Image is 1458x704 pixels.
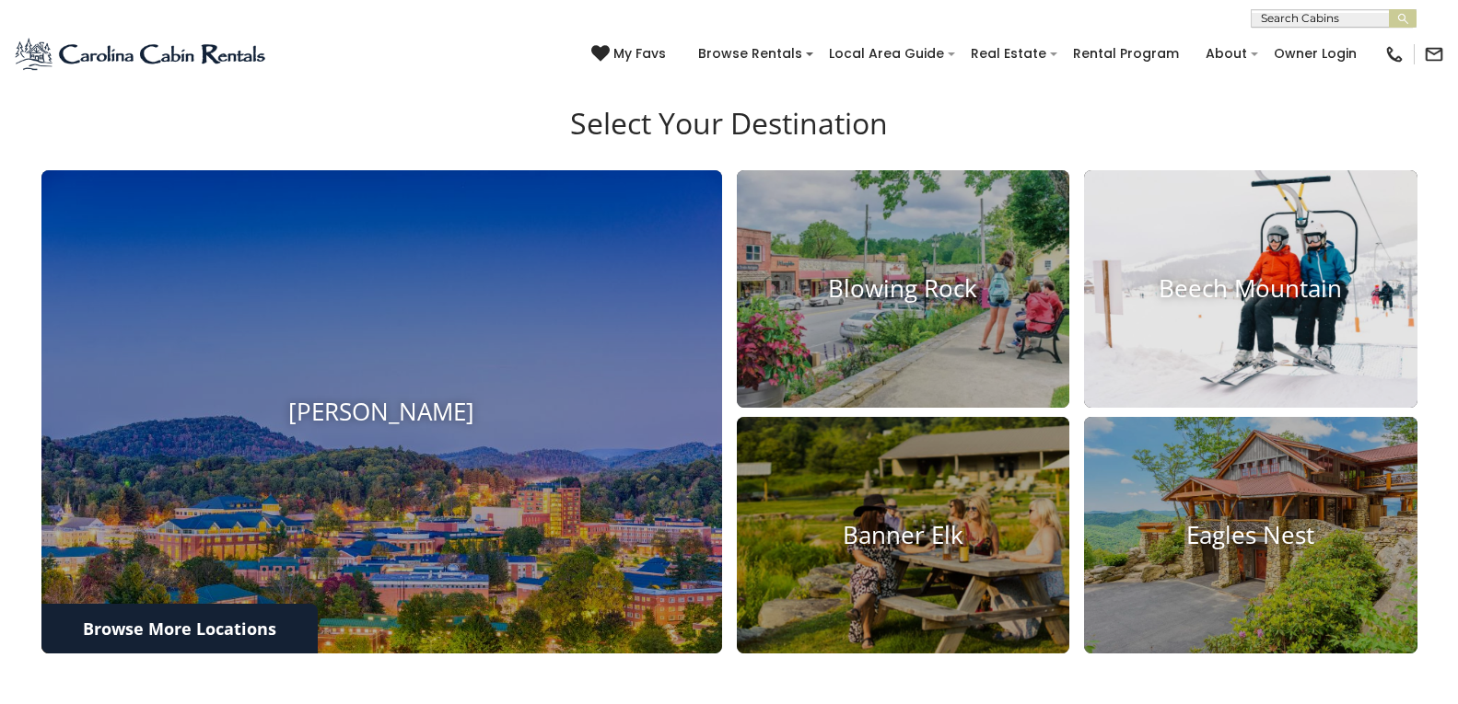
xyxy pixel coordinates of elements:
[1064,40,1188,68] a: Rental Program
[1084,417,1417,653] a: Eagles Nest
[1424,44,1444,64] img: mail-regular-black.png
[737,170,1070,407] a: Blowing Rock
[1084,521,1417,549] h4: Eagles Nest
[1084,275,1417,304] h4: Beech Mountain
[14,36,269,73] img: Blue-2.png
[737,417,1070,653] a: Banner Elk
[1384,44,1405,64] img: phone-regular-black.png
[689,40,811,68] a: Browse Rentals
[41,398,722,426] h4: [PERSON_NAME]
[1196,40,1256,68] a: About
[737,275,1070,304] h4: Blowing Rock
[613,44,666,63] span: My Favs
[41,604,318,653] a: Browse More Locations
[737,521,1070,549] h4: Banner Elk
[1084,170,1417,407] a: Beech Mountain
[1265,40,1366,68] a: Owner Login
[41,170,722,653] a: [PERSON_NAME]
[39,106,1420,170] h3: Select Your Destination
[591,44,671,64] a: My Favs
[820,40,953,68] a: Local Area Guide
[962,40,1056,68] a: Real Estate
